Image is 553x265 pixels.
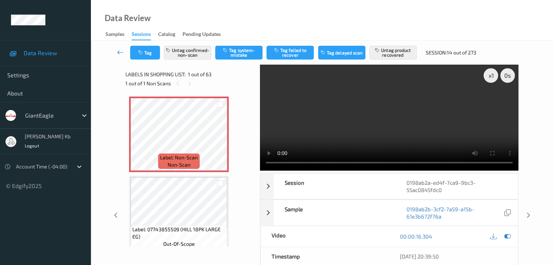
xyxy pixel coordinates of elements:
span: out-of-scope [163,240,195,248]
div: Pending Updates [183,30,221,40]
div: 1 out of 1 Non Scans [125,79,255,88]
span: 14 out of 273 [447,49,476,56]
div: Video [261,226,389,247]
div: [DATE] 20:39:50 [400,253,507,260]
button: Untag confirmed-non-scan [164,46,211,60]
div: 0 s [500,68,515,83]
div: Data Review [105,15,151,22]
a: 0198ab2b-3cf2-7a59-a15b-61e3b672f76a [406,205,502,220]
button: Tag system-mistake [215,46,263,60]
div: x 1 [484,68,498,83]
div: Sessions [132,30,151,40]
button: Untag product recovered [369,46,417,60]
a: Samples [105,29,132,40]
div: Samples [105,30,124,40]
a: 00:00:16.304 [400,233,432,240]
a: Catalog [158,29,183,40]
span: Session: [426,49,447,56]
a: Sessions [132,29,158,40]
span: Label: 07743855509 (HILL 18PK LARGE EG) [132,226,225,240]
button: Tag [130,46,160,60]
div: Sample [273,200,396,225]
span: 1 out of 63 [188,71,212,78]
div: Catalog [158,30,175,40]
div: 0198ab2a-ed4f-7ca9-9bc3-55ac0845fdc0 [396,174,518,199]
div: Session [273,174,396,199]
div: Session0198ab2a-ed4f-7ca9-9bc3-55ac0845fdc0 [260,173,518,199]
div: Sample0198ab2b-3cf2-7a59-a15b-61e3b672f76a [260,200,518,226]
span: Label: Non-Scan [160,154,198,161]
button: Tag delayed scan [318,46,365,60]
span: non-scan [168,161,191,168]
a: Pending Updates [183,29,228,40]
span: Labels in shopping list: [125,71,185,78]
button: Tag failed to recover [267,46,314,60]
